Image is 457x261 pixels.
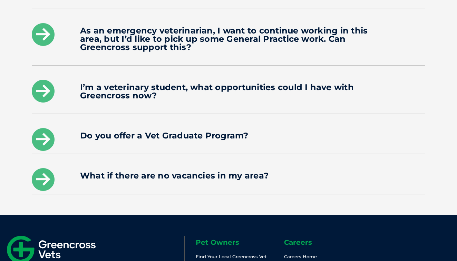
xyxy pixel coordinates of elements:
h6: Pet Owners [196,239,273,246]
a: Find Your Local Greencross Vet [196,254,266,259]
h4: Do you offer a Vet Graduate Program? [80,132,377,140]
h4: As an emergency veterinarian, I want to continue working in this area, but I’d like to pick up so... [80,27,377,51]
a: Careers Home [284,254,317,259]
h4: What if there are no vacancies in my area? [80,172,377,180]
h4: I’m a veterinary student, what opportunities could I have with Greencross now? [80,83,377,100]
h6: Careers [284,239,361,246]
